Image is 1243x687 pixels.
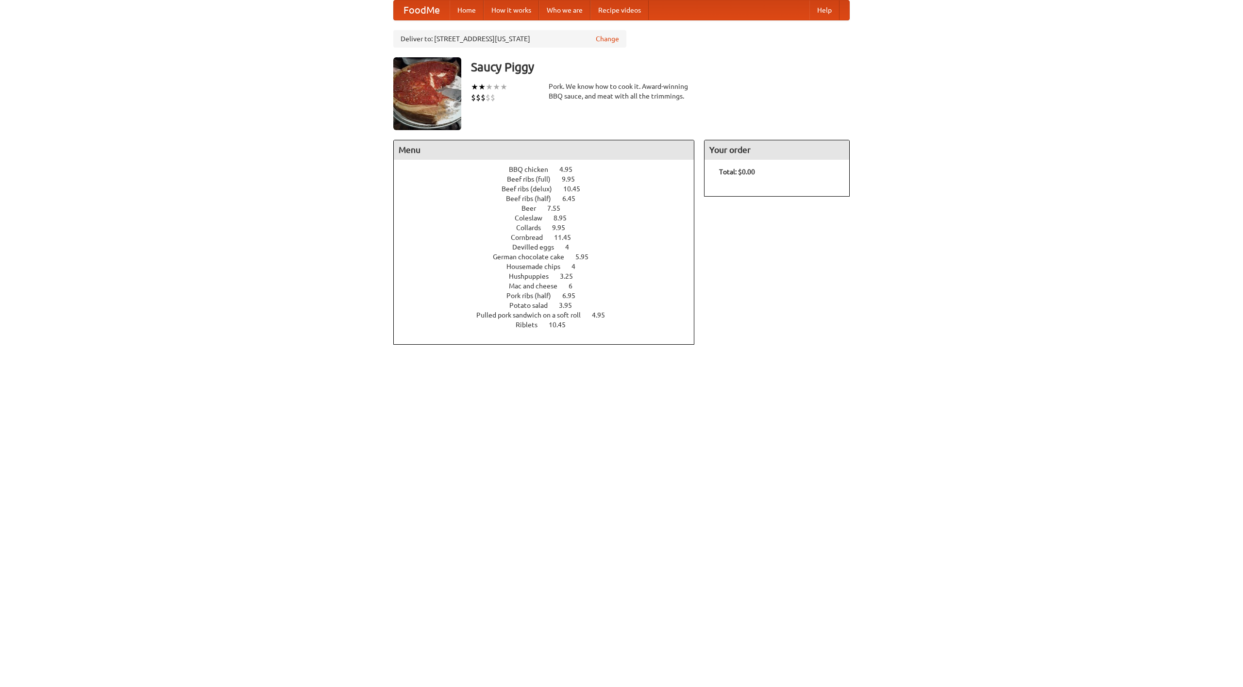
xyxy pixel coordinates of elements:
a: Riblets 10.45 [516,321,584,329]
li: ★ [493,82,500,92]
span: Collards [516,224,551,232]
span: 8.95 [554,214,576,222]
a: Potato salad 3.95 [509,302,590,309]
a: Recipe videos [590,0,649,20]
a: Beer 7.55 [521,204,578,212]
a: Pulled pork sandwich on a soft roll 4.95 [476,311,623,319]
span: 10.45 [549,321,575,329]
span: 10.45 [563,185,590,193]
a: FoodMe [394,0,450,20]
span: Riblets [516,321,547,329]
li: ★ [486,82,493,92]
span: Devilled eggs [512,243,564,251]
a: Beef ribs (full) 9.95 [507,175,593,183]
b: Total: $0.00 [719,168,755,176]
span: Beer [521,204,546,212]
li: ★ [478,82,486,92]
a: Home [450,0,484,20]
span: Beef ribs (half) [506,195,561,202]
a: BBQ chicken 4.95 [509,166,590,173]
a: How it works [484,0,539,20]
span: Pulled pork sandwich on a soft roll [476,311,590,319]
span: 9.95 [552,224,575,232]
a: Collards 9.95 [516,224,583,232]
a: Beef ribs (half) 6.45 [506,195,593,202]
span: Housemade chips [506,263,570,270]
span: German chocolate cake [493,253,574,261]
a: Pork ribs (half) 6.95 [506,292,593,300]
li: ★ [471,82,478,92]
a: Mac and cheese 6 [509,282,590,290]
span: 5.95 [575,253,598,261]
h4: Your order [705,140,849,160]
span: Mac and cheese [509,282,567,290]
h3: Saucy Piggy [471,57,850,77]
a: Help [809,0,840,20]
span: Potato salad [509,302,557,309]
span: 6 [569,282,582,290]
span: 6.45 [562,195,585,202]
span: 4.95 [592,311,615,319]
span: Hushpuppies [509,272,558,280]
a: Who we are [539,0,590,20]
span: Beef ribs (delux) [502,185,562,193]
span: 9.95 [562,175,585,183]
span: 3.25 [560,272,583,280]
img: angular.jpg [393,57,461,130]
li: ★ [500,82,507,92]
li: $ [476,92,481,103]
a: Devilled eggs 4 [512,243,587,251]
span: BBQ chicken [509,166,558,173]
span: 3.95 [559,302,582,309]
li: $ [490,92,495,103]
a: Change [596,34,619,44]
span: Beef ribs (full) [507,175,560,183]
a: German chocolate cake 5.95 [493,253,606,261]
a: Beef ribs (delux) 10.45 [502,185,598,193]
a: Hushpuppies 3.25 [509,272,591,280]
span: Coleslaw [515,214,552,222]
div: Deliver to: [STREET_ADDRESS][US_STATE] [393,30,626,48]
a: Coleslaw 8.95 [515,214,585,222]
a: Cornbread 11.45 [511,234,589,241]
li: $ [471,92,476,103]
span: 4.95 [559,166,582,173]
span: 7.55 [547,204,570,212]
span: 11.45 [554,234,581,241]
span: Pork ribs (half) [506,292,561,300]
span: 4 [565,243,579,251]
a: Housemade chips 4 [506,263,593,270]
span: Cornbread [511,234,553,241]
li: $ [481,92,486,103]
li: $ [486,92,490,103]
h4: Menu [394,140,694,160]
div: Pork. We know how to cook it. Award-winning BBQ sauce, and meat with all the trimmings. [549,82,694,101]
span: 4 [571,263,585,270]
span: 6.95 [562,292,585,300]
